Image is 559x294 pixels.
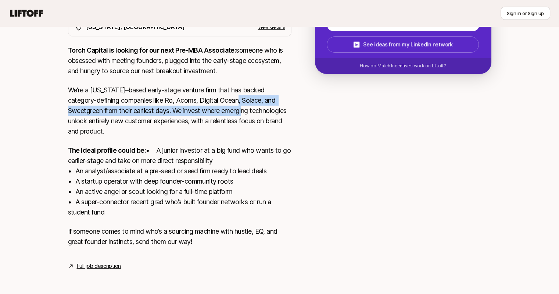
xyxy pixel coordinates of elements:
p: someone who is obsessed with meeting founders, plugged into the early-stage ecosystem, and hungry... [68,45,291,76]
p: View details [258,23,285,31]
p: See ideas from my LinkedIn network [363,40,452,49]
button: See ideas from my LinkedIn network [327,36,479,53]
strong: Torch Capital is looking for our next Pre-MBA Associate: [68,46,236,54]
strong: The ideal profile could be: [68,146,146,154]
p: How do Match Incentives work on Liftoff? [360,63,446,69]
p: We’re a [US_STATE]–based early-stage venture firm that has backed category-defining companies lik... [68,85,291,137]
p: [US_STATE], [GEOGRAPHIC_DATA] [86,22,185,32]
button: Sign in or Sign up [501,7,550,20]
a: Full job description [77,262,121,270]
p: • A junior investor at a big fund who wants to go earlier-stage and take on more direct responsib... [68,145,291,217]
p: If someone comes to mind who’s a sourcing machine with hustle, EQ, and great founder instincts, s... [68,226,291,247]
